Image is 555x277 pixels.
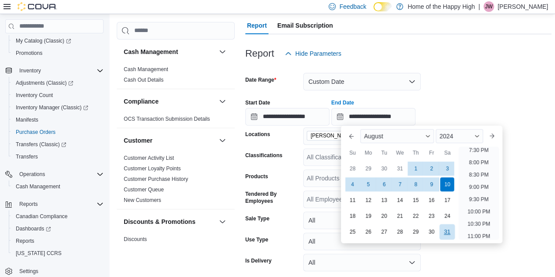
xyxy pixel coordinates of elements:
[12,223,104,234] span: Dashboards
[12,248,104,259] span: Washington CCRS
[408,177,423,191] div: day-8
[217,216,228,227] button: Discounts & Promotions
[16,153,38,160] span: Transfers
[361,162,375,176] div: day-29
[361,146,375,160] div: Mo
[12,90,104,101] span: Inventory Count
[361,209,375,223] div: day-19
[424,193,438,207] div: day-16
[436,129,483,143] div: Button. Open the year selector. 2024 is currently selected.
[245,173,268,180] label: Products
[16,213,68,220] span: Canadian Compliance
[12,102,92,113] a: Inventory Manager (Classic)
[464,206,493,217] li: 10:00 PM
[9,180,107,193] button: Cash Management
[465,169,492,180] li: 8:30 PM
[12,151,104,162] span: Transfers
[12,48,46,58] a: Promotions
[12,236,104,246] span: Reports
[16,225,51,232] span: Dashboards
[16,169,104,180] span: Operations
[124,66,168,73] span: Cash Management
[9,151,107,163] button: Transfers
[9,35,107,47] a: My Catalog (Classic)
[16,65,104,76] span: Inventory
[440,177,454,191] div: day-10
[303,73,421,90] button: Custom Date
[393,209,407,223] div: day-21
[16,79,73,86] span: Adjustments (Classic)
[9,114,107,126] button: Manifests
[440,146,454,160] div: Sa
[2,198,107,210] button: Reports
[361,177,375,191] div: day-5
[9,47,107,59] button: Promotions
[19,201,38,208] span: Reports
[124,187,164,193] a: Customer Queue
[12,211,104,222] span: Canadian Compliance
[345,146,359,160] div: Su
[124,76,164,83] span: Cash Out Details
[12,36,75,46] a: My Catalog (Classic)
[345,209,359,223] div: day-18
[339,2,366,11] span: Feedback
[217,135,228,146] button: Customer
[12,181,104,192] span: Cash Management
[16,50,43,57] span: Promotions
[12,115,104,125] span: Manifests
[16,199,104,209] span: Reports
[16,37,71,44] span: My Catalog (Classic)
[16,266,42,277] a: Settings
[124,236,147,242] a: Discounts
[393,225,407,239] div: day-28
[217,47,228,57] button: Cash Management
[124,186,164,193] span: Customer Queue
[393,193,407,207] div: day-14
[124,176,188,183] span: Customer Purchase History
[124,247,165,253] a: Promotion Details
[124,116,210,122] a: OCS Transaction Submission Details
[307,131,390,140] span: Warman - Second Ave - Prairie Records
[9,138,107,151] a: Transfers (Classic)
[344,129,358,143] button: Previous Month
[281,45,345,62] button: Hide Parameters
[124,176,188,182] a: Customer Purchase History
[12,127,104,137] span: Purchase Orders
[9,89,107,101] button: Inventory Count
[245,99,270,106] label: Start Date
[19,268,38,275] span: Settings
[124,66,168,72] a: Cash Management
[465,145,492,155] li: 7:30 PM
[393,162,407,176] div: day-31
[124,115,210,122] span: OCS Transaction Submission Details
[393,177,407,191] div: day-7
[9,126,107,138] button: Purchase Orders
[331,99,354,106] label: End Date
[408,225,423,239] div: day-29
[16,250,61,257] span: [US_STATE] CCRS
[485,129,499,143] button: Next month
[124,197,161,203] a: New Customers
[377,146,391,160] div: Tu
[295,49,341,58] span: Hide Parameters
[124,197,161,204] span: New Customers
[12,139,70,150] a: Transfers (Classic)
[465,157,492,168] li: 8:00 PM
[12,36,104,46] span: My Catalog (Classic)
[18,2,57,11] img: Cova
[16,141,66,148] span: Transfers (Classic)
[9,101,107,114] a: Inventory Manager (Classic)
[12,78,104,88] span: Adjustments (Classic)
[12,78,77,88] a: Adjustments (Classic)
[117,234,235,269] div: Discounts & Promotions
[16,129,56,136] span: Purchase Orders
[124,165,181,172] span: Customer Loyalty Points
[16,237,34,245] span: Reports
[9,210,107,223] button: Canadian Compliance
[424,209,438,223] div: day-23
[245,48,274,59] h3: Report
[424,225,438,239] div: day-30
[465,182,492,192] li: 9:00 PM
[124,77,164,83] a: Cash Out Details
[2,65,107,77] button: Inventory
